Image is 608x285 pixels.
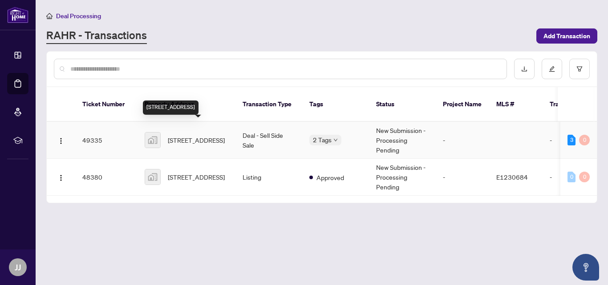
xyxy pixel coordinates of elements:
[549,66,555,72] span: edit
[567,135,576,145] div: 3
[75,122,138,159] td: 49335
[576,66,583,72] span: filter
[436,159,489,196] td: -
[369,87,436,122] th: Status
[313,135,332,145] span: 2 Tags
[235,159,302,196] td: Listing
[54,133,68,147] button: Logo
[316,173,344,182] span: Approved
[145,169,160,185] img: thumbnail-img
[7,7,28,23] img: logo
[369,159,436,196] td: New Submission - Processing Pending
[436,87,489,122] th: Project Name
[333,138,338,142] span: down
[54,170,68,184] button: Logo
[57,174,65,181] img: Logo
[138,87,235,122] th: Property Address
[569,59,590,79] button: filter
[579,135,590,145] div: 0
[514,59,535,79] button: download
[56,12,101,20] span: Deal Processing
[168,172,225,182] span: [STREET_ADDRESS]
[145,132,160,148] img: thumbnail-img
[543,159,605,196] td: -
[75,159,138,196] td: 48380
[521,66,527,72] span: download
[536,28,597,44] button: Add Transaction
[542,59,562,79] button: edit
[489,87,543,122] th: MLS #
[46,28,147,44] a: RAHR - Transactions
[567,172,576,182] div: 0
[543,29,590,43] span: Add Transaction
[235,122,302,159] td: Deal - Sell Side Sale
[75,87,138,122] th: Ticket Number
[579,172,590,182] div: 0
[543,87,605,122] th: Trade Number
[543,122,605,159] td: -
[369,122,436,159] td: New Submission - Processing Pending
[235,87,302,122] th: Transaction Type
[496,173,528,181] span: E1230684
[143,100,199,115] div: [STREET_ADDRESS]
[572,254,599,281] button: Open asap
[15,261,21,273] span: JJ
[57,137,65,145] img: Logo
[46,13,53,19] span: home
[168,135,225,145] span: [STREET_ADDRESS]
[302,87,369,122] th: Tags
[436,122,489,159] td: -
